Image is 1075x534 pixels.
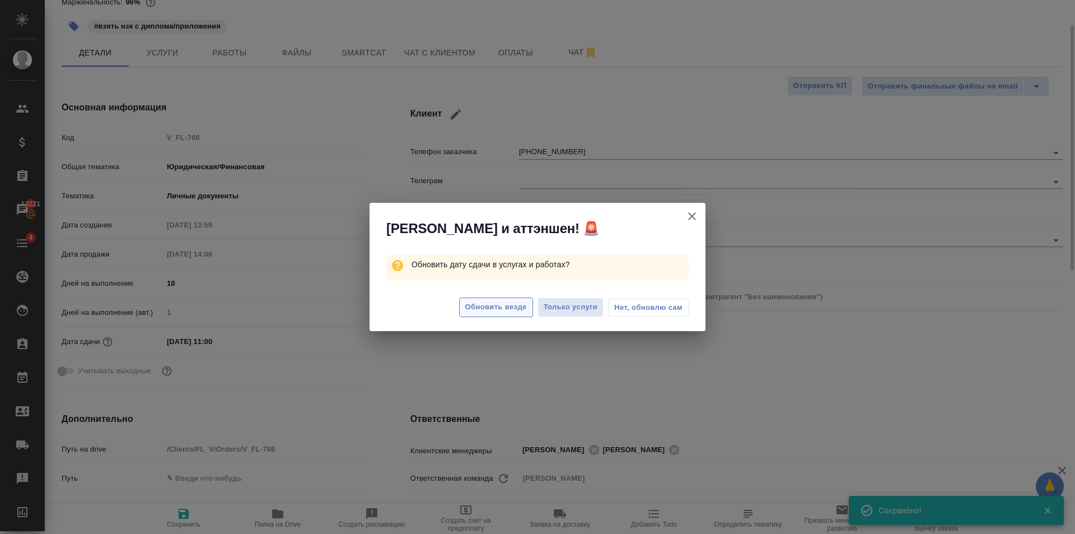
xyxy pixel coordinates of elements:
button: Нет, обновлю сам [608,299,689,317]
button: Обновить везде [459,298,533,317]
span: Только услуги [544,301,598,314]
span: Обновить везде [465,301,527,314]
p: Обновить дату сдачи в услугах и работах? [412,254,689,275]
span: Нет, обновлю сам [614,302,683,313]
button: Только услуги [537,298,604,317]
span: [PERSON_NAME] и аттэншен! 🚨 [386,220,600,238]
